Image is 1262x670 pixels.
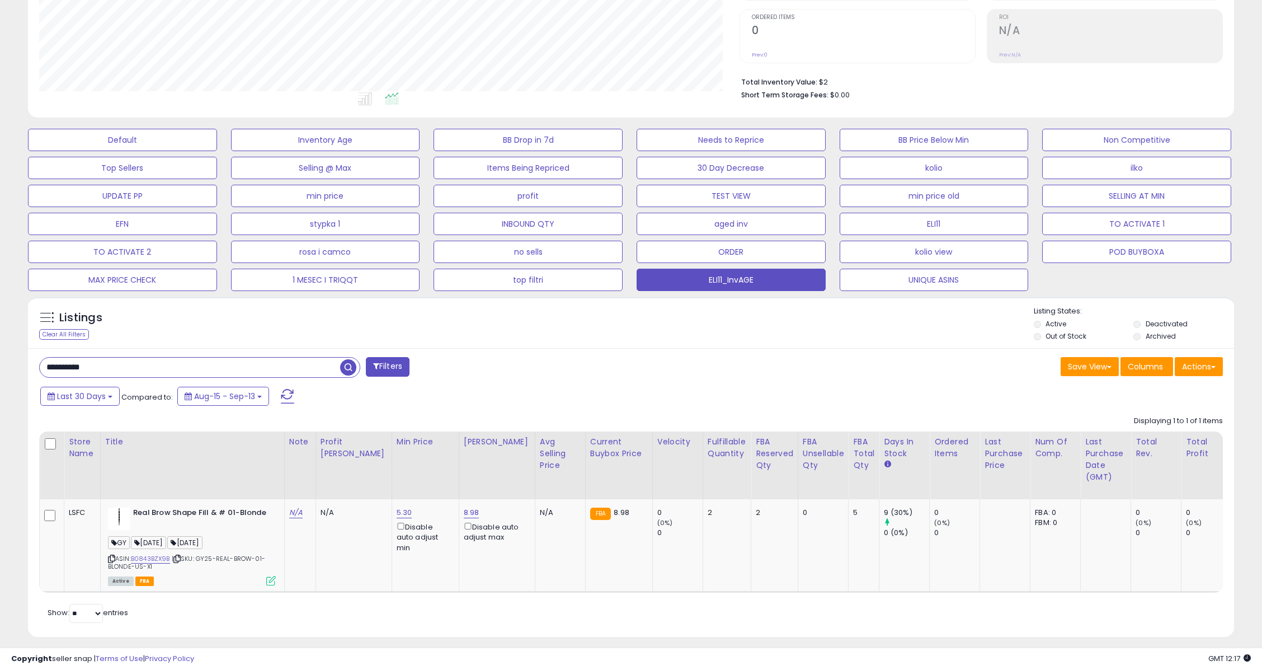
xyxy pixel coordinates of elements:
span: Last 30 Days [57,391,106,402]
button: TEST VIEW [637,185,826,207]
button: 1 MESEC I TRIQQT [231,269,420,291]
button: MAX PRICE CHECK [28,269,217,291]
button: 30 Day Decrease [637,157,826,179]
div: 2 [708,508,742,518]
div: ASIN: [108,508,276,584]
label: Out of Stock [1046,331,1086,341]
p: Listing States: [1034,306,1235,317]
button: UNIQUE ASINS [840,269,1029,291]
label: Archived [1146,331,1176,341]
button: Selling @ Max [231,157,420,179]
b: Total Inventory Value: [741,77,817,87]
div: Displaying 1 to 1 of 1 items [1134,416,1223,427]
button: min price [231,185,420,207]
div: 0 [1186,528,1231,538]
div: 9 (30%) [884,508,929,518]
span: ROI [999,15,1222,21]
span: Show: entries [48,607,128,618]
b: Short Term Storage Fees: [741,90,828,100]
button: TO ACTIVATE 1 [1042,213,1231,235]
div: FBA Total Qty [853,436,874,471]
span: Aug-15 - Sep-13 [194,391,255,402]
div: Num of Comp. [1035,436,1076,460]
button: ELI11_InvAGE [637,269,826,291]
button: BB Drop in 7d [434,129,623,151]
div: Profit [PERSON_NAME] [321,436,387,460]
li: $2 [741,74,1214,88]
a: N/A [289,507,303,518]
button: ELI11 [840,213,1029,235]
button: ORDER [637,241,826,263]
span: 8.98 [614,507,629,518]
div: Min Price [397,436,454,448]
div: FBA Unsellable Qty [803,436,844,471]
button: kolio [840,157,1029,179]
strong: Copyright [11,653,52,664]
button: Filters [366,357,409,377]
button: min price old [840,185,1029,207]
small: (0%) [1136,518,1151,527]
div: 0 [934,508,980,518]
div: seller snap | | [11,654,194,664]
div: FBM: 0 [1035,518,1072,528]
button: EFN [28,213,217,235]
button: kolio view [840,241,1029,263]
a: 5.30 [397,507,412,518]
button: Actions [1175,357,1223,376]
a: B0843BZX9B [131,554,170,564]
small: (0%) [934,518,950,527]
div: Velocity [657,436,698,448]
div: Fulfillable Quantity [708,436,746,460]
button: Needs to Reprice [637,129,826,151]
div: 0 [1186,508,1231,518]
button: Default [28,129,217,151]
span: | SKU: GY25-REAL-BROW-01-BLONDE-US-X1 [108,554,265,571]
span: Ordered Items [752,15,975,21]
button: aged inv [637,213,826,235]
button: BB Price Below Min [840,129,1029,151]
div: Ordered Items [934,436,975,460]
button: INBOUND QTY [434,213,623,235]
span: GY [108,536,130,549]
div: N/A [321,508,383,518]
button: Columns [1120,357,1173,376]
div: 0 (0%) [884,528,929,538]
div: 5 [853,508,870,518]
button: Last 30 Days [40,387,120,406]
img: 21Q+-+z5iAL._SL40_.jpg [108,508,130,530]
small: FBA [590,508,611,520]
button: Non Competitive [1042,129,1231,151]
div: Last Purchase Date (GMT) [1085,436,1126,483]
span: Columns [1128,361,1163,372]
small: Prev: N/A [999,51,1021,58]
h5: Listings [59,310,102,326]
span: [DATE] [167,536,203,549]
button: UPDATE PP [28,185,217,207]
div: 0 [657,508,703,518]
div: Total Profit [1186,436,1227,460]
div: Title [105,436,280,448]
div: N/A [540,508,577,518]
button: TO ACTIVATE 2 [28,241,217,263]
button: top filtri [434,269,623,291]
small: Days In Stock. [884,460,891,470]
div: Store Name [69,436,96,460]
small: (0%) [657,518,673,527]
small: Prev: 0 [752,51,767,58]
button: no sells [434,241,623,263]
div: 2 [756,508,789,518]
div: 0 [1136,528,1181,538]
button: Top Sellers [28,157,217,179]
button: stypka 1 [231,213,420,235]
b: Real Brow Shape Fill & # 01-Blonde [133,508,269,521]
span: [DATE] [131,536,166,549]
a: 8.98 [464,507,479,518]
div: Note [289,436,311,448]
div: 0 [803,508,840,518]
div: Clear All Filters [39,329,89,340]
label: Deactivated [1146,319,1188,329]
div: FBA: 0 [1035,508,1072,518]
div: Last Purchase Price [985,436,1025,471]
a: Terms of Use [96,653,143,664]
label: Active [1046,319,1066,329]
